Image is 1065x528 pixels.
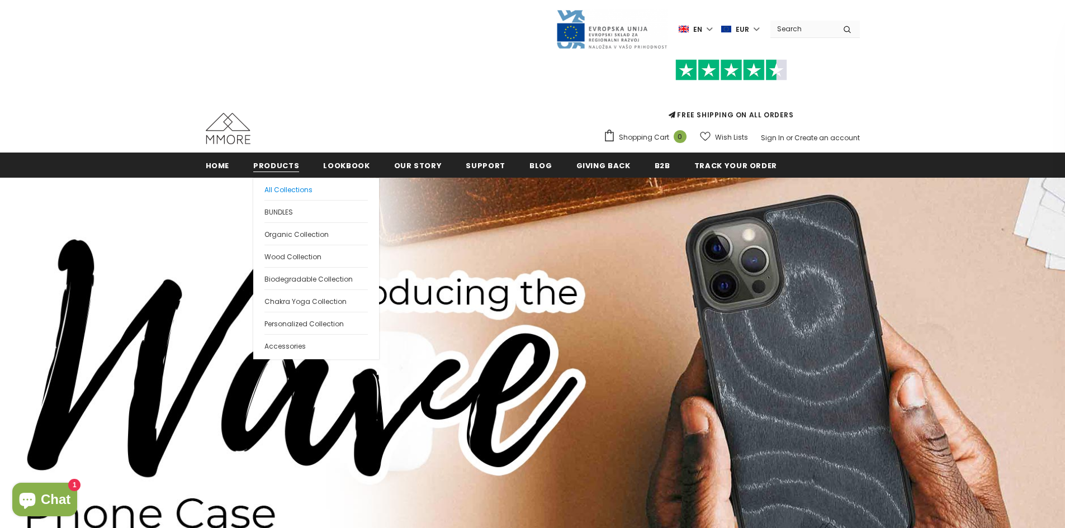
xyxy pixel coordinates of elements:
[700,127,748,147] a: Wish Lists
[466,160,505,171] span: support
[264,312,368,334] a: Personalized Collection
[761,133,784,142] a: Sign In
[715,132,748,143] span: Wish Lists
[655,160,670,171] span: B2B
[529,153,552,178] a: Blog
[9,483,81,519] inbox-online-store-chat: Shopify online store chat
[264,341,306,351] span: Accessories
[770,21,835,37] input: Search Site
[694,160,777,171] span: Track your order
[264,222,368,245] a: Organic Collection
[794,133,860,142] a: Create an account
[206,153,230,178] a: Home
[576,153,631,178] a: Giving back
[603,129,692,146] a: Shopping Cart 0
[679,25,689,34] img: i-lang-1.png
[603,64,860,120] span: FREE SHIPPING ON ALL ORDERS
[264,245,368,267] a: Wood Collection
[264,252,321,261] span: Wood Collection
[264,297,347,306] span: Chakra Yoga Collection
[576,160,631,171] span: Giving back
[694,153,777,178] a: Track your order
[206,113,250,144] img: MMORE Cases
[253,153,299,178] a: Products
[466,153,505,178] a: support
[655,153,670,178] a: B2B
[394,160,442,171] span: Our Story
[736,24,749,35] span: EUR
[264,200,368,222] a: BUNDLES
[264,319,344,329] span: Personalized Collection
[264,230,329,239] span: Organic Collection
[556,24,668,34] a: Javni Razpis
[264,274,353,284] span: Biodegradable Collection
[264,185,313,194] span: All Collections
[674,130,687,143] span: 0
[264,267,368,289] a: Biodegradable Collection
[264,178,368,200] a: All Collections
[603,80,860,110] iframe: Customer reviews powered by Trustpilot
[323,160,370,171] span: Lookbook
[264,334,368,356] a: Accessories
[693,24,702,35] span: en
[394,153,442,178] a: Our Story
[323,153,370,178] a: Lookbook
[675,59,787,81] img: Trust Pilot Stars
[619,132,669,143] span: Shopping Cart
[264,207,293,217] span: BUNDLES
[253,160,299,171] span: Products
[206,160,230,171] span: Home
[556,9,668,50] img: Javni Razpis
[786,133,793,142] span: or
[529,160,552,171] span: Blog
[264,289,368,312] a: Chakra Yoga Collection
